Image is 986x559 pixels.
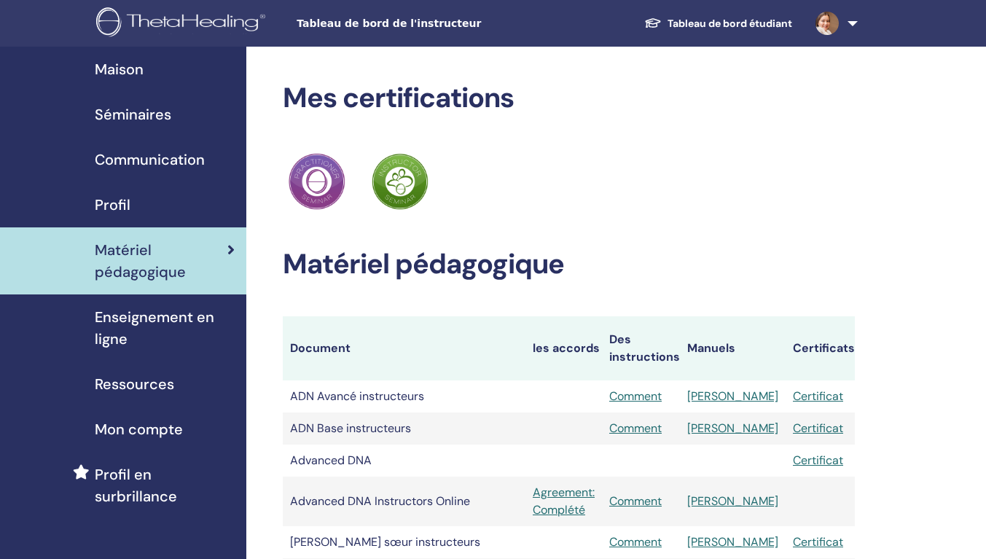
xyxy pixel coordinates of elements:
a: Certificat [793,534,843,550]
span: Tableau de bord de l'instructeur [297,16,515,31]
a: Certificat [793,421,843,436]
span: Communication [95,149,205,171]
a: Comment [609,534,662,550]
a: [PERSON_NAME] [687,493,778,509]
h2: Matériel pédagogique [283,248,855,281]
td: Advanced DNA [283,445,525,477]
a: Comment [609,421,662,436]
h2: Mes certifications [283,82,855,115]
img: Practitioner [372,153,429,210]
th: Manuels [680,316,786,380]
th: Certificats [786,316,855,380]
a: Comment [609,493,662,509]
a: Certificat [793,388,843,404]
td: Advanced DNA Instructors Online [283,477,525,526]
img: graduation-cap-white.svg [644,17,662,29]
span: Mon compte [95,418,183,440]
span: Maison [95,58,144,80]
img: logo.png [96,7,270,40]
span: Profil en surbrillance [95,464,235,507]
span: Séminaires [95,103,171,125]
span: Profil [95,194,130,216]
span: Ressources [95,373,174,395]
a: [PERSON_NAME] [687,534,778,550]
a: Agreement: Complété [533,484,595,519]
td: [PERSON_NAME] sœur instructeurs [283,526,525,558]
td: ADN Avancé instructeurs [283,380,525,413]
th: Des instructions [602,316,680,380]
a: [PERSON_NAME] [687,421,778,436]
img: default.jpg [815,12,839,35]
th: Document [283,316,525,380]
a: Tableau de bord étudiant [633,10,804,37]
a: Certificat [793,453,843,468]
th: les accords [525,316,602,380]
span: Matériel pédagogique [95,239,227,283]
td: ADN Base instructeurs [283,413,525,445]
a: Comment [609,388,662,404]
img: Practitioner [289,153,345,210]
a: [PERSON_NAME] [687,388,778,404]
span: Enseignement en ligne [95,306,235,350]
